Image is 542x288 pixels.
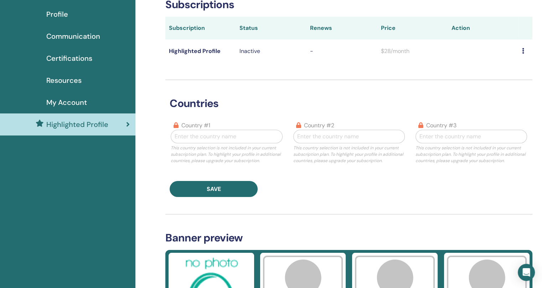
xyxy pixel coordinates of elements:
[415,145,527,164] p: This country selection is not included in your current subscription plan. To highlight your profi...
[518,264,535,281] div: Open Intercom Messenger
[381,47,409,55] span: $28/month
[236,17,306,39] th: Status
[310,47,313,55] span: -
[171,145,282,164] p: This country selection is not included in your current subscription plan. To highlight your profi...
[304,121,334,130] label: country #2
[306,17,377,39] th: Renews
[239,47,303,55] p: Inactive
[165,97,532,110] h3: countries
[426,121,456,130] label: country #3
[165,231,532,244] h3: Banner preview
[293,145,405,164] p: This country selection is not included in your current subscription plan. To highlight your profi...
[377,17,448,39] th: Price
[448,17,518,39] th: Action
[207,185,221,193] span: Save
[46,75,82,86] span: Resources
[46,31,100,42] span: Communication
[46,97,87,108] span: My Account
[165,39,236,63] td: Highlighted Profile
[46,119,108,130] span: Highlighted Profile
[46,53,92,64] span: Certifications
[46,9,68,20] span: Profile
[165,17,236,39] th: Subscription
[170,181,258,197] button: Save
[181,121,210,130] label: country #1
